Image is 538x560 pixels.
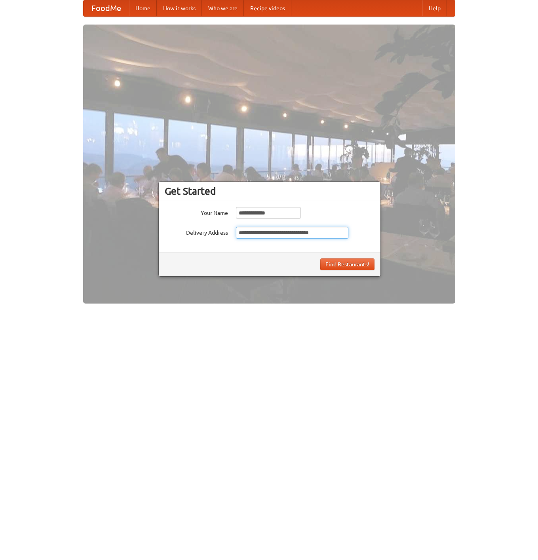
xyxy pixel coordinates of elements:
label: Delivery Address [165,227,228,237]
button: Find Restaurants! [320,258,375,270]
a: Recipe videos [244,0,291,16]
a: FoodMe [84,0,129,16]
h3: Get Started [165,185,375,197]
a: Home [129,0,157,16]
label: Your Name [165,207,228,217]
a: Help [422,0,447,16]
a: How it works [157,0,202,16]
a: Who we are [202,0,244,16]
